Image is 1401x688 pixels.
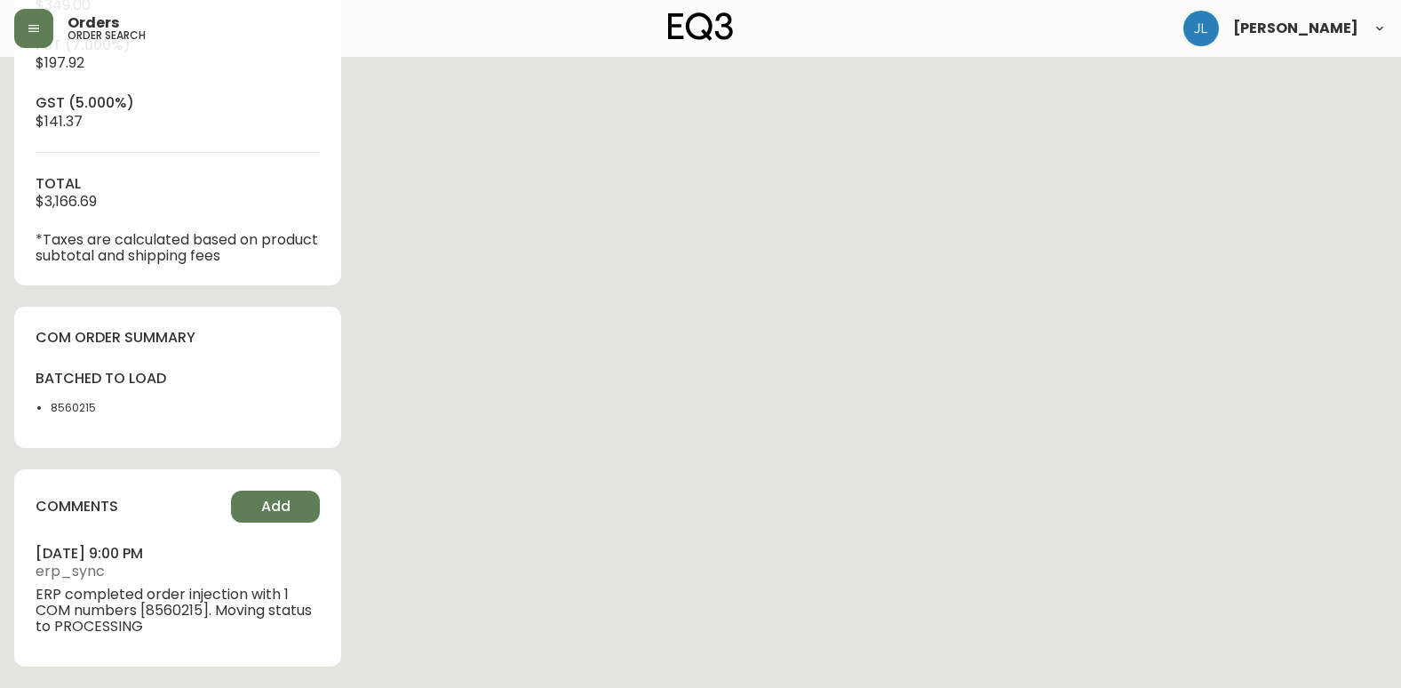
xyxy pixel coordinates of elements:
[36,564,320,580] span: erp_sync
[668,12,734,41] img: logo
[36,587,320,635] span: ERP completed order injection with 1 COM numbers [8560215]. Moving status to PROCESSING
[51,400,167,416] li: 8560215
[36,369,167,388] h4: batched to load
[36,544,320,564] h4: [DATE] 9:00 pm
[231,491,320,523] button: Add
[36,174,320,194] h4: total
[68,30,146,41] h5: order search
[36,191,97,212] span: $3,166.69
[36,232,320,264] p: *Taxes are calculated based on product subtotal and shipping fees
[261,497,291,516] span: Add
[1233,21,1358,36] span: [PERSON_NAME]
[1183,11,1219,46] img: 1c9c23e2a847dab86f8017579b61559c
[36,328,320,348] h4: com order summary
[36,52,84,73] span: $197.92
[36,111,83,132] span: $141.37
[68,16,119,30] span: Orders
[36,93,320,113] h4: gst (5.000%)
[36,497,118,516] h4: comments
